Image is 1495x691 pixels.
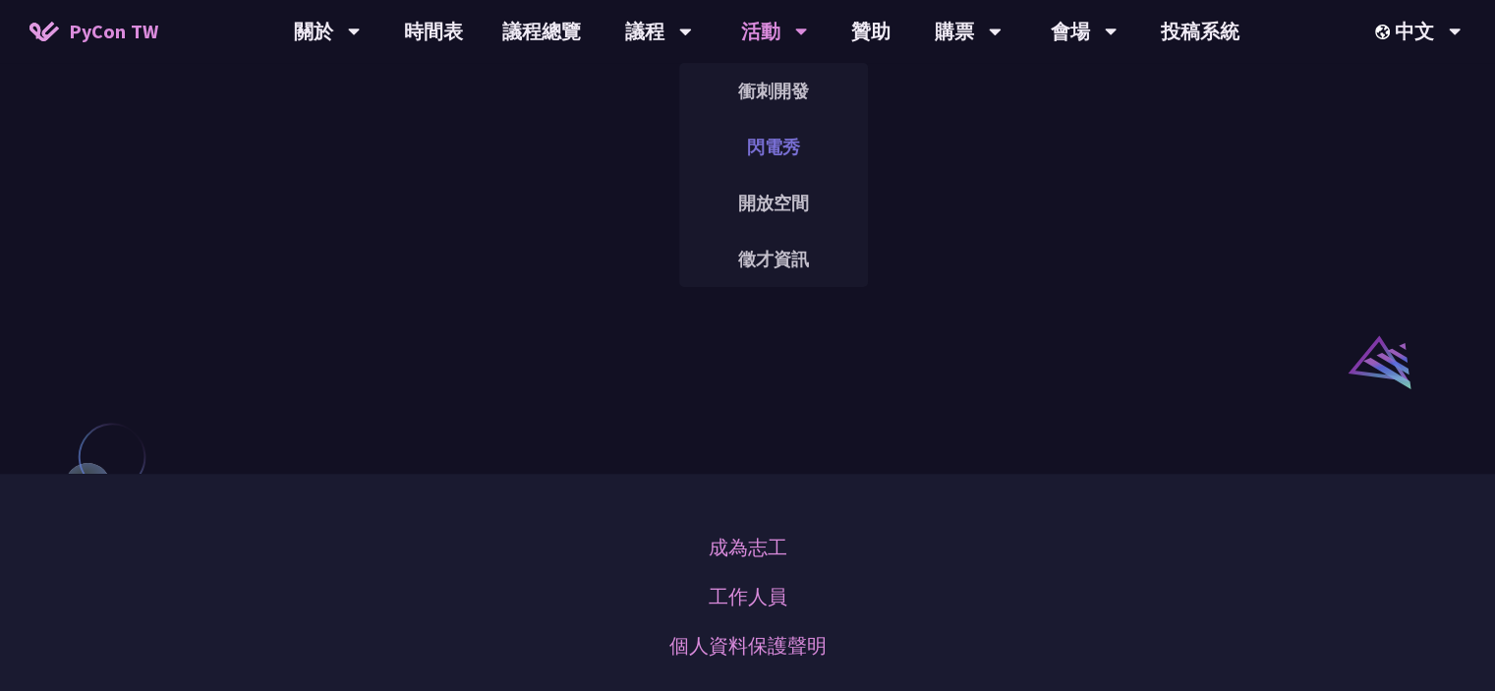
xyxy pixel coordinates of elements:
[69,17,158,46] span: PyCon TW
[679,180,868,226] a: 開放空間
[669,631,827,661] a: 個人資料保護聲明
[709,582,787,611] a: 工作人員
[679,236,868,282] a: 徵才資訊
[1375,25,1395,39] img: Locale Icon
[10,7,178,56] a: PyCon TW
[679,68,868,114] a: 衝刺開發
[29,22,59,41] img: Home icon of PyCon TW 2025
[679,124,868,170] a: 閃電秀
[709,533,787,562] a: 成為志工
